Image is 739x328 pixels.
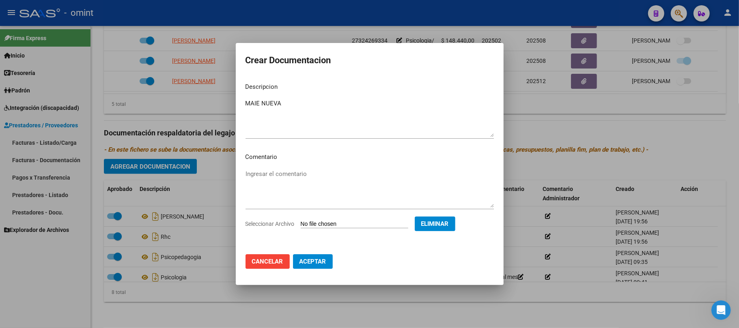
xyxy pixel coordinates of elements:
[246,254,290,269] button: Cancelar
[246,221,295,227] span: Seleccionar Archivo
[246,82,494,92] p: Descripcion
[246,152,494,162] p: Comentario
[246,53,494,68] h2: Crear Documentacion
[299,258,326,265] span: Aceptar
[415,217,455,231] button: Eliminar
[421,220,449,227] span: Eliminar
[711,300,731,320] iframe: Intercom live chat
[252,258,283,265] span: Cancelar
[293,254,333,269] button: Aceptar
